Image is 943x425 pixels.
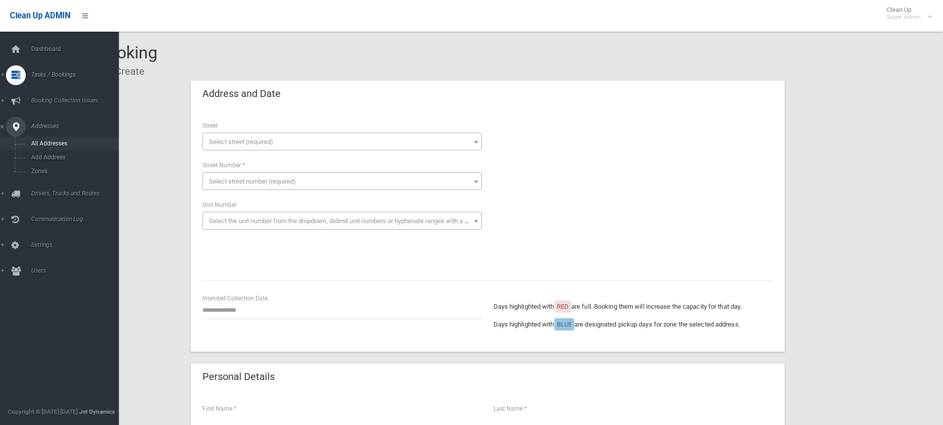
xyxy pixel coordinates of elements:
[209,178,296,185] span: Select street number (required)
[494,319,773,331] p: Days highlighted with are designated pickup days for zone the selected address.
[557,321,572,328] span: BLUE
[28,140,118,147] span: All Addresses
[28,123,126,130] span: Addresses
[882,6,931,21] span: Clean Up
[8,408,78,415] span: Copyright © [DATE]-[DATE]
[28,168,118,175] span: Zones
[28,216,126,223] span: Communication Log
[209,217,486,225] span: Select the unit number from the dropdown, delimit unit numbers or hyphenate ranges with a comma
[28,97,126,104] span: Booking Collection Issues
[887,13,921,21] small: Super Admin
[191,84,293,103] header: Address and Date
[28,267,126,274] span: Users
[108,62,145,81] li: Create
[28,241,126,248] span: Settings
[10,11,70,20] span: Clean Up ADMIN
[28,190,126,197] span: Drivers, Trucks and Routes
[191,367,287,386] header: Personal Details
[28,154,118,161] span: Add Address
[557,303,569,310] span: RED
[28,71,126,78] span: Tasks / Bookings
[79,408,115,415] strong: Jet Dynamics
[209,138,273,145] span: Select street (required)
[494,301,773,313] p: Days highlighted with are full. Booking them will increase the capacity for that day.
[28,46,126,52] span: Dashboard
